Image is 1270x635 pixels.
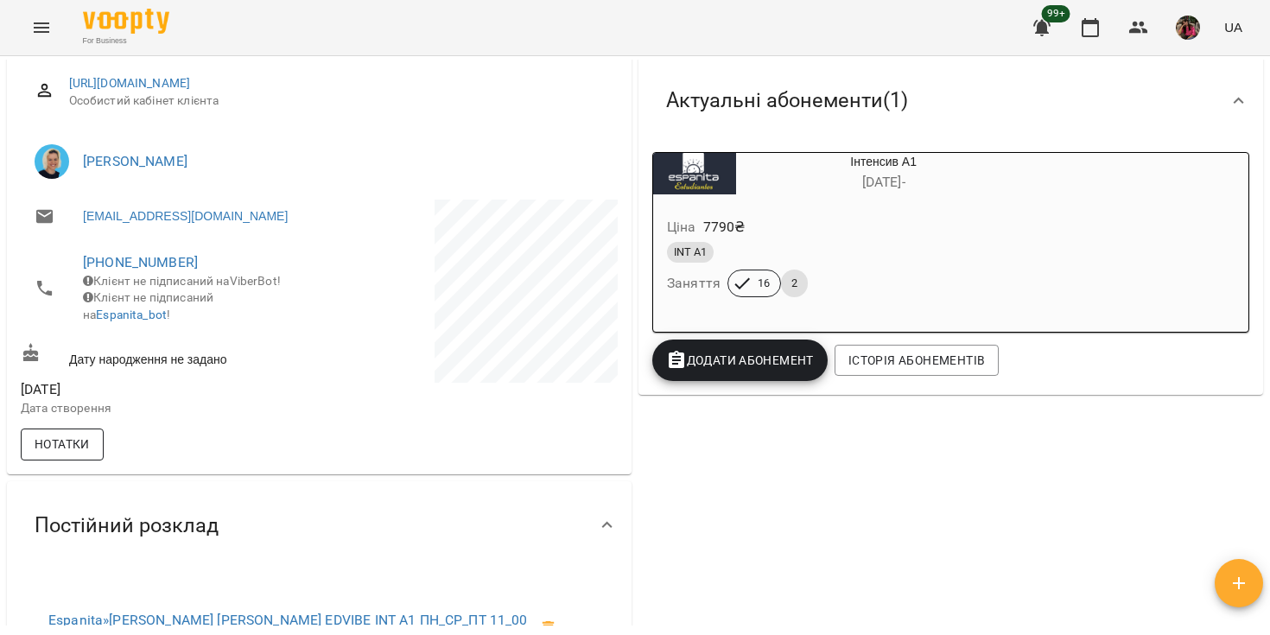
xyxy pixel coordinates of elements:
h6: Заняття [667,271,721,295]
a: Espanita_bot [96,308,167,321]
a: Espanita»[PERSON_NAME] [PERSON_NAME] EDVIBE INT А1 ПН_СР_ПТ 11_00 [48,612,528,628]
a: [URL][DOMAIN_NAME] [69,76,191,90]
span: [DATE] [21,379,316,400]
span: INT A1 [667,244,714,260]
span: Клієнт не підписаний на ! [83,290,213,321]
span: 99+ [1042,5,1070,22]
p: 7790 ₴ [703,217,746,238]
div: Постійний розклад [7,481,632,570]
div: Дату народження не задано [17,340,320,371]
span: UA [1224,18,1242,36]
button: Історія абонементів [835,345,999,376]
span: Нотатки [35,434,90,454]
p: Дата створення [21,400,316,417]
a: [EMAIL_ADDRESS][DOMAIN_NAME] [83,207,288,225]
span: Особистий кабінет клієнта [69,92,604,110]
a: [PERSON_NAME] [83,153,187,169]
button: Додати Абонемент [652,340,828,381]
span: Постійний розклад [35,512,219,539]
span: Додати Абонемент [666,350,814,371]
span: Актуальні абонементи ( 1 ) [666,87,908,114]
img: 7105fa523d679504fad829f6fcf794f1.JPG [1176,16,1200,40]
div: Інтенсив А1 [653,153,736,194]
button: Нотатки [21,429,104,460]
span: Історія абонементів [848,350,985,371]
img: Сінаєва Уляна [35,144,69,179]
h6: Ціна [667,215,696,239]
a: [PHONE_NUMBER] [83,254,198,270]
span: [DATE] - [862,174,905,190]
button: Menu [21,7,62,48]
span: 2 [781,276,808,291]
span: For Business [83,35,169,47]
img: Voopty Logo [83,9,169,34]
div: Інтенсив А1 [736,153,1031,194]
button: UA [1217,11,1249,43]
span: 16 [747,276,780,291]
div: Актуальні абонементи(1) [638,56,1263,145]
span: Клієнт не підписаний на ViberBot! [83,274,281,288]
button: Інтенсив А1[DATE]- Ціна7790₴INT A1Заняття162 [653,153,1031,318]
